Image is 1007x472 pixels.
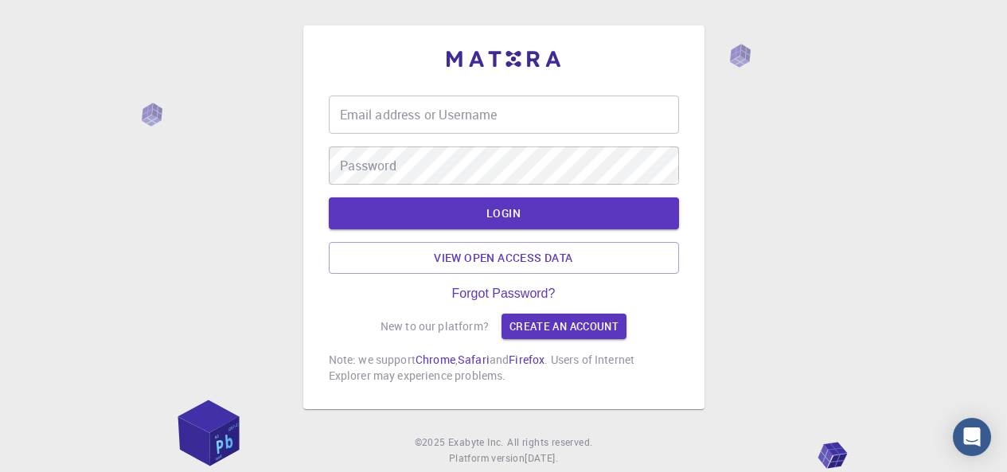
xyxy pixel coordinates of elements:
a: Firefox [509,352,544,367]
a: Create an account [502,314,626,339]
p: Note: we support , and . Users of Internet Explorer may experience problems. [329,352,679,384]
p: New to our platform? [381,318,489,334]
button: LOGIN [329,197,679,229]
a: Forgot Password? [452,287,556,301]
a: Exabyte Inc. [448,435,504,451]
span: Platform version [449,451,525,466]
span: Exabyte Inc. [448,435,504,448]
a: Chrome [416,352,455,367]
span: © 2025 [415,435,448,451]
span: [DATE] . [525,451,558,464]
a: [DATE]. [525,451,558,466]
div: Open Intercom Messenger [953,418,991,456]
span: All rights reserved. [507,435,592,451]
a: View open access data [329,242,679,274]
a: Safari [458,352,490,367]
